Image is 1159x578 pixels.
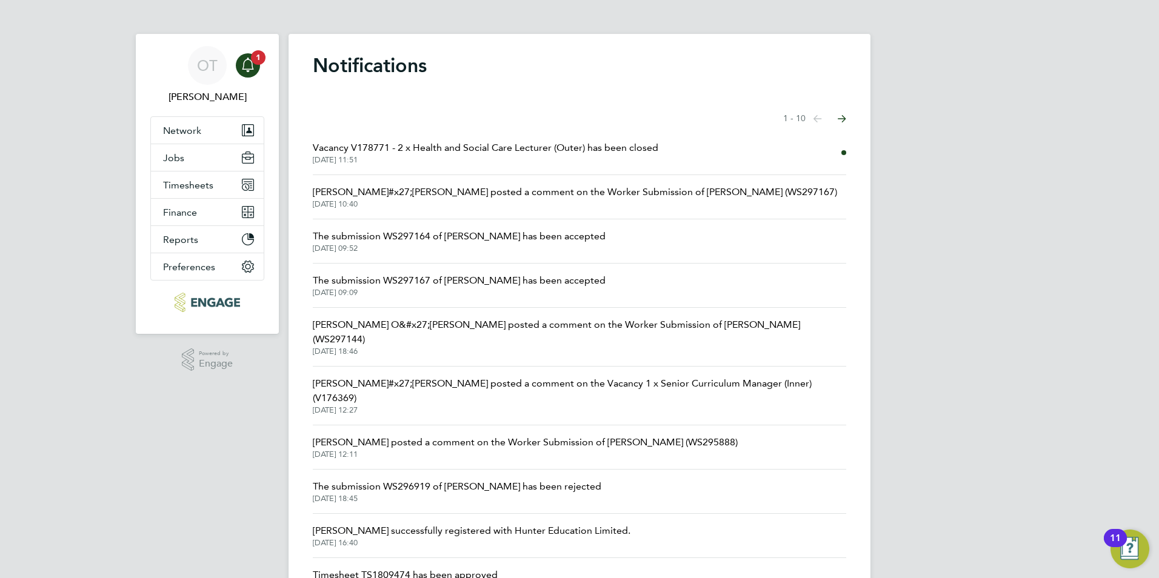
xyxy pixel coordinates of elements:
button: Reports [151,226,264,253]
button: Open Resource Center, 11 new notifications [1111,530,1149,568]
span: Powered by [199,348,233,359]
span: The submission WS297164 of [PERSON_NAME] has been accepted [313,229,606,244]
span: [DATE] 09:52 [313,244,606,253]
a: The submission WS296919 of [PERSON_NAME] has been rejected[DATE] 18:45 [313,479,601,503]
span: [PERSON_NAME] successfully registered with Hunter Education Limited. [313,523,630,538]
button: Jobs [151,144,264,171]
span: [PERSON_NAME]#x27;[PERSON_NAME] posted a comment on the Vacancy 1 x Senior Curriculum Manager (In... [313,376,846,405]
span: The submission WS296919 of [PERSON_NAME] has been rejected [313,479,601,494]
span: [PERSON_NAME]#x27;[PERSON_NAME] posted a comment on the Worker Submission of [PERSON_NAME] (WS297... [313,185,837,199]
img: huntereducation-logo-retina.png [175,293,239,312]
span: [DATE] 16:40 [313,538,630,548]
span: Olivia Triassi [150,90,264,104]
span: Engage [199,359,233,369]
span: [DATE] 09:09 [313,288,606,297]
h1: Notifications [313,53,846,78]
span: Jobs [163,152,184,164]
button: Timesheets [151,171,264,198]
span: The submission WS297167 of [PERSON_NAME] has been accepted [313,273,606,288]
span: [DATE] 10:40 [313,199,837,209]
span: [DATE] 18:46 [313,347,846,356]
span: 1 - 10 [783,113,806,125]
a: The submission WS297167 of [PERSON_NAME] has been accepted[DATE] 09:09 [313,273,606,297]
span: Vacancy V178771 - 2 x Health and Social Care Lecturer (Outer) has been closed [313,141,658,155]
span: 1 [251,50,266,65]
button: Network [151,117,264,144]
span: [PERSON_NAME] O&#x27;[PERSON_NAME] posted a comment on the Worker Submission of [PERSON_NAME] (WS... [313,317,846,347]
span: [PERSON_NAME] posted a comment on the Worker Submission of [PERSON_NAME] (WS295888) [313,435,738,450]
span: [DATE] 11:51 [313,155,658,165]
span: Preferences [163,261,215,273]
nav: Main navigation [136,34,279,334]
a: [PERSON_NAME] O&#x27;[PERSON_NAME] posted a comment on the Worker Submission of [PERSON_NAME] (WS... [313,317,846,356]
a: Vacancy V178771 - 2 x Health and Social Care Lecturer (Outer) has been closed[DATE] 11:51 [313,141,658,165]
a: 1 [236,46,260,85]
div: 11 [1110,538,1121,554]
nav: Select page of notifications list [783,107,846,131]
a: OT[PERSON_NAME] [150,46,264,104]
span: [DATE] 18:45 [313,494,601,503]
a: [PERSON_NAME] successfully registered with Hunter Education Limited.[DATE] 16:40 [313,523,630,548]
a: [PERSON_NAME] posted a comment on the Worker Submission of [PERSON_NAME] (WS295888)[DATE] 12:11 [313,435,738,459]
a: [PERSON_NAME]#x27;[PERSON_NAME] posted a comment on the Vacancy 1 x Senior Curriculum Manager (In... [313,376,846,415]
a: Powered byEngage [182,348,233,371]
span: Reports [163,234,198,245]
a: Go to home page [150,293,264,312]
span: Timesheets [163,179,213,191]
button: Finance [151,199,264,225]
button: Preferences [151,253,264,280]
span: [DATE] 12:27 [313,405,846,415]
span: OT [197,58,218,73]
span: Network [163,125,201,136]
span: [DATE] 12:11 [313,450,738,459]
span: Finance [163,207,197,218]
a: The submission WS297164 of [PERSON_NAME] has been accepted[DATE] 09:52 [313,229,606,253]
a: [PERSON_NAME]#x27;[PERSON_NAME] posted a comment on the Worker Submission of [PERSON_NAME] (WS297... [313,185,837,209]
